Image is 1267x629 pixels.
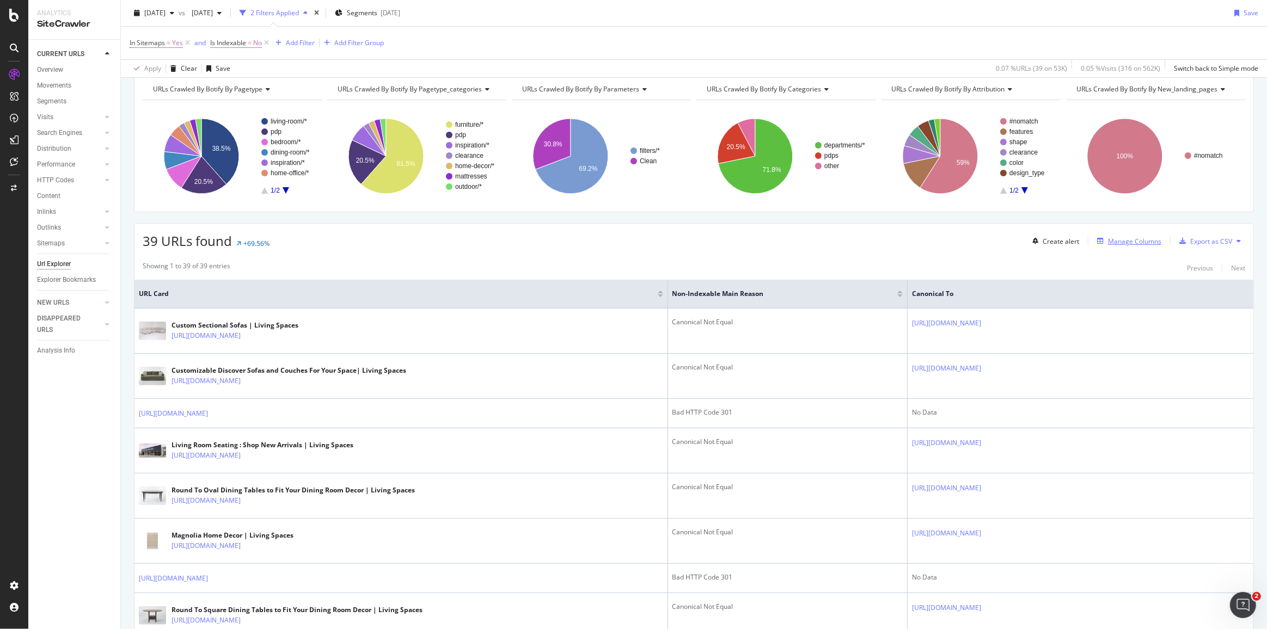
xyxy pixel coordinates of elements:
a: Inlinks [37,206,102,218]
div: Manage Columns [1108,237,1161,246]
div: Canonical Not Equal [672,437,903,447]
text: clearance [455,152,483,159]
img: main image [139,367,166,385]
button: Add Filter Group [320,36,384,50]
svg: A chart. [143,109,322,203]
text: #nomatch [1009,118,1038,125]
div: Switch back to Simple mode [1174,64,1258,73]
a: NEW URLS [37,297,102,309]
a: Search Engines [37,127,102,139]
div: Round To Oval Dining Tables to Fit Your Dining Room Decor | Living Spaces [172,485,415,495]
div: Clear [181,64,197,73]
div: Movements [37,80,71,91]
text: pdps [824,152,838,159]
a: [URL][DOMAIN_NAME] [172,450,241,461]
button: and [194,38,206,48]
a: HTTP Codes [37,175,102,186]
text: 71.8% [763,166,781,174]
span: 2025 Aug. 25th [144,8,166,17]
h4: URLs Crawled By Botify By categories [705,81,866,98]
img: main image [139,322,166,340]
img: main image [139,486,166,505]
h4: URLs Crawled By Botify By new_landing_pages [1074,81,1235,98]
div: Add Filter Group [334,38,384,47]
div: SiteCrawler [37,18,112,30]
div: Showing 1 to 39 of 39 entries [143,261,230,274]
a: [URL][DOMAIN_NAME] [912,528,981,539]
text: dining-room/* [271,149,310,156]
text: design_type [1009,169,1045,177]
text: home-decor/* [455,162,494,170]
div: Canonical Not Equal [672,602,903,612]
h4: URLs Crawled By Botify By parameters [520,81,681,98]
div: Bad HTTP Code 301 [672,572,903,582]
div: A chart. [696,109,876,203]
a: Explorer Bookmarks [37,274,113,286]
div: Segments [37,96,66,107]
text: 30.8% [544,140,562,148]
div: CURRENT URLS [37,48,84,60]
svg: A chart. [882,109,1061,203]
div: Create alert [1043,237,1079,246]
a: Segments [37,96,113,107]
button: [DATE] [130,4,179,22]
div: Canonical Not Equal [672,362,903,372]
span: 2 [1252,592,1261,601]
svg: A chart. [1066,109,1245,203]
text: color [1009,159,1024,166]
div: Custom Sectional Sofas | Living Spaces [172,320,298,330]
div: Performance [37,159,75,170]
div: Sitemaps [37,238,65,249]
div: DISAPPEARED URLS [37,313,92,336]
span: URLs Crawled By Botify By parameters [522,84,639,94]
div: Save [216,64,230,73]
div: Analysis Info [37,345,75,356]
span: URLs Crawled By Botify By pagetype [153,84,262,94]
div: No Data [912,572,1249,582]
text: bedroom/* [271,138,301,146]
div: NEW URLS [37,297,69,309]
text: 38.5% [212,145,230,152]
div: Round To Square Dining Tables to Fit Your Dining Room Decor | Living Spaces [172,605,423,615]
div: Distribution [37,143,71,155]
button: Save [1230,4,1258,22]
text: #nomatch [1194,152,1223,159]
div: times [312,8,321,18]
span: URLs Crawled By Botify By new_landing_pages [1076,84,1217,94]
text: shape [1009,138,1027,146]
button: Apply [130,60,161,77]
div: HTTP Codes [37,175,74,186]
div: Previous [1187,263,1213,273]
span: = [167,38,170,47]
span: No [253,35,262,51]
span: URLs Crawled By Botify By pagetype_categories [338,84,482,94]
text: 69.2% [579,165,598,172]
div: Apply [144,64,161,73]
button: Export as CSV [1175,232,1232,250]
a: [URL][DOMAIN_NAME] [172,615,241,626]
a: [URL][DOMAIN_NAME] [912,483,981,494]
img: main image [139,606,166,625]
button: Next [1231,261,1245,274]
div: Bad HTTP Code 301 [672,408,903,417]
div: 0.07 % URLs ( 39 on 53K ) [996,64,1067,73]
div: Canonical Not Equal [672,317,903,327]
text: pdp [455,131,466,139]
text: clearance [1009,149,1038,156]
text: inspiration/* [271,159,305,166]
a: [URL][DOMAIN_NAME] [912,437,981,448]
div: A chart. [327,109,506,203]
span: vs [179,8,187,17]
div: and [194,38,206,47]
text: 20.5% [727,143,745,151]
text: Clean [640,157,657,165]
text: 1/2 [1009,187,1019,194]
span: 39 URLs found [143,232,232,250]
div: No Data [912,408,1249,417]
text: filters/* [640,147,660,155]
div: Add Filter [286,38,315,47]
div: Customizable Discover Sofas and Couches For Your Space| Living Spaces [172,366,406,375]
a: [URL][DOMAIN_NAME] [139,408,208,419]
img: main image [139,443,166,458]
